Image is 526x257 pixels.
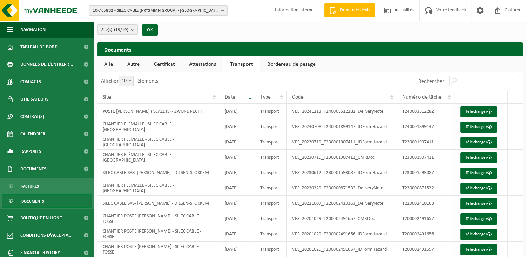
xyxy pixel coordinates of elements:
span: Calendrier [20,125,46,143]
button: Site(s)(19/19) [97,24,138,35]
span: Date [225,94,235,100]
td: CHANTIER POSTE [PERSON_NAME] - SILEC CABLE - FOSSE [97,226,219,242]
span: Factures [21,180,39,193]
td: CHANTIER FLÉMALLE - SILEC CABLE - [GEOGRAPHIC_DATA] [97,134,219,150]
td: CHANTIER FLÉMALLE - SILEC CABLE - [GEOGRAPHIC_DATA] [97,150,219,165]
span: Numéro de tâche [402,94,442,100]
a: Télécharger [460,183,497,194]
span: 10-765832 - SILEC CABLE (PRYSMIAN GROUP) - [GEOGRAPHIC_DATA] [92,6,218,16]
td: [DATE] [219,226,255,242]
td: [DATE] [219,242,255,257]
td: T230000871532 [397,180,454,196]
td: CHANTIER FLÉMALLE - SILEC CABLE - [GEOGRAPHIC_DATA] [97,180,219,196]
span: Contacts [20,73,41,91]
a: Télécharger [460,152,497,163]
span: Demande devis [338,7,372,14]
td: T220002410163 [397,196,454,211]
td: Transport [255,165,287,180]
td: [DATE] [219,150,255,165]
td: CHANTIER POSTE [PERSON_NAME] - SILEC CABLE - FOSSE [97,242,219,257]
td: Transport [255,119,287,134]
td: T200002491657 [397,211,454,226]
span: Type [260,94,271,100]
span: Navigation [20,21,46,38]
a: Télécharger [460,213,497,225]
td: Transport [255,180,287,196]
td: CHANTIER POSTE [PERSON_NAME] - SILEC CABLE - FOSSE [97,211,219,226]
button: OK [142,24,158,36]
span: Tableau de bord [20,38,58,56]
a: Attestations [182,56,223,72]
span: Documents [20,160,47,178]
a: Télécharger [460,106,497,117]
td: Transport [255,226,287,242]
td: [DATE] [219,104,255,119]
td: Transport [255,211,287,226]
td: Transport [255,150,287,165]
td: VES_20230719_T230001907411_IDFormHazard [287,134,397,150]
td: SILEC CABLE SAS- [PERSON_NAME] - DILSEN-STOKKEM [97,196,219,211]
td: [DATE] [219,180,255,196]
td: T200002491656 [397,226,454,242]
td: T230001593087 [397,165,454,180]
td: Transport [255,196,287,211]
td: [DATE] [219,119,255,134]
td: VES_20240708_T240001899147_IDFormHazard [287,119,397,134]
td: Transport [255,134,287,150]
td: T240001899147 [397,119,454,134]
h2: Documents [97,42,523,56]
span: Utilisateurs [20,91,49,108]
a: Télécharger [460,168,497,179]
td: CHANTIER FLÉMALLE - SILEC CABLE - [GEOGRAPHIC_DATA] [97,119,219,134]
td: VES_20221007_T220002410163_DeliveryNote [287,196,397,211]
a: Télécharger [460,137,497,148]
td: VES_20201029_T200002491657_IDFormHazard [287,242,397,257]
a: Bordereau de pesage [260,56,323,72]
a: Documents [2,194,92,208]
span: Documents [21,195,44,208]
a: Certificat [147,56,182,72]
td: VES_20241213_T240003512282_DeliveryNote [287,104,397,119]
button: 10-765832 - SILEC CABLE (PRYSMIAN GROUP) - [GEOGRAPHIC_DATA] [89,5,228,16]
label: Information interne [265,5,314,16]
span: Site(s) [101,25,128,35]
td: [DATE] [219,211,255,226]
span: 10 [119,76,133,86]
span: Boutique en ligne [20,209,62,227]
a: Transport [223,56,260,72]
a: Télécharger [460,198,497,209]
count: (19/19) [114,28,128,32]
a: Télécharger [460,122,497,133]
td: [DATE] [219,165,255,180]
a: Télécharger [460,244,497,255]
td: POSTE [PERSON_NAME] ( SCALDIS) - ZWIJNDRECHT [97,104,219,119]
td: VES_20201029_T200002491657_CMRDoc [287,211,397,226]
label: Rechercher: [418,79,446,84]
span: Conditions d'accepta... [20,227,73,244]
a: Demande devis [324,3,375,17]
span: Contrat(s) [20,108,44,125]
td: VES_20201029_T200002491656_IDFormHazard [287,226,397,242]
td: T230001907411 [397,134,454,150]
td: [DATE] [219,196,255,211]
td: VES_20230329_T230000871532_DeliveryNote [287,180,397,196]
td: T240003512282 [397,104,454,119]
td: Transport [255,242,287,257]
span: Rapports [20,143,41,160]
td: SILEC CABLE SAS- [PERSON_NAME] - DILSEN-STOKKEM [97,165,219,180]
span: Données de l'entrepr... [20,56,73,73]
span: Site [103,94,111,100]
td: Transport [255,104,287,119]
a: Autre [120,56,147,72]
a: Alle [97,56,120,72]
a: Télécharger [460,229,497,240]
label: Afficher éléments [101,78,158,84]
td: VES_20230612_T230001593087_IDFormHazard [287,165,397,180]
td: T230001907411 [397,150,454,165]
td: [DATE] [219,134,255,150]
a: Factures [2,179,92,193]
td: VES_20230719_T230001907411_CMRDoc [287,150,397,165]
span: Code [292,94,304,100]
td: T200002491657 [397,242,454,257]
